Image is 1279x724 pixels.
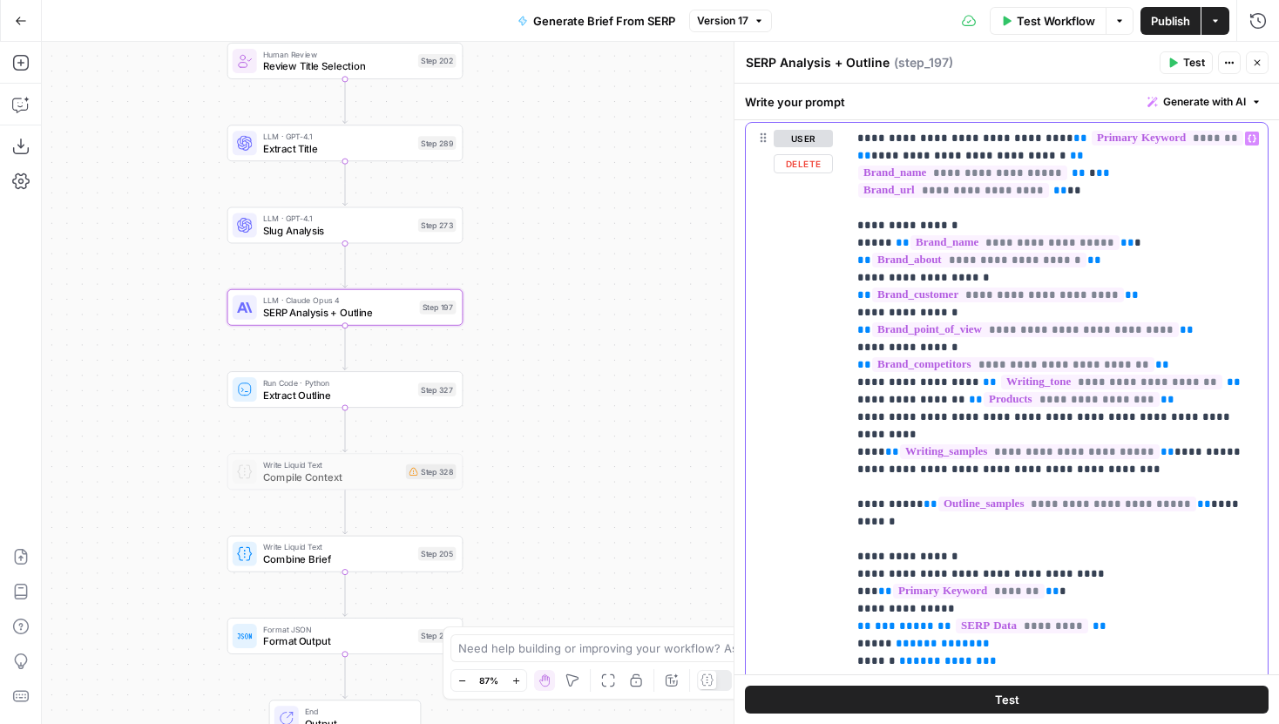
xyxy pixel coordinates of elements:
[342,243,347,288] g: Edge from step_273 to step_197
[418,219,457,233] div: Step 273
[263,305,414,320] span: SERP Analysis + Outline
[263,141,412,156] span: Extract Title
[689,10,772,32] button: Version 17
[745,686,1269,714] button: Test
[418,382,457,396] div: Step 327
[263,130,412,142] span: LLM · GPT-4.1
[479,673,498,687] span: 87%
[263,48,412,60] span: Human Review
[263,541,412,553] span: Write Liquid Text
[227,207,464,244] div: LLM · GPT-4.1Slug AnalysisStep 273
[1163,94,1246,110] span: Generate with AI
[305,705,409,717] span: End
[263,623,412,635] span: Format JSON
[342,326,347,370] g: Edge from step_197 to step_327
[1017,12,1095,30] span: Test Workflow
[746,54,890,71] textarea: SERP Analysis + Outline
[342,572,347,617] g: Edge from step_205 to step_203
[1140,7,1201,35] button: Publish
[227,125,464,161] div: LLM · GPT-4.1Extract TitleStep 289
[263,223,412,238] span: Slug Analysis
[263,294,414,307] span: LLM · Claude Opus 4
[418,629,457,643] div: Step 203
[227,536,464,572] div: Write Liquid TextCombine BriefStep 205
[995,691,1019,708] span: Test
[263,376,412,389] span: Run Code · Python
[342,490,347,534] g: Edge from step_328 to step_205
[263,470,400,484] span: Compile Context
[697,13,748,29] span: Version 17
[1151,12,1190,30] span: Publish
[1140,91,1269,113] button: Generate with AI
[1160,51,1213,74] button: Test
[774,130,833,147] button: user
[406,464,457,479] div: Step 328
[418,136,457,150] div: Step 289
[342,161,347,206] g: Edge from step_289 to step_273
[263,551,412,566] span: Combine Brief
[342,408,347,452] g: Edge from step_327 to step_328
[533,12,675,30] span: Generate Brief From SERP
[342,654,347,699] g: Edge from step_203 to end
[263,58,412,73] span: Review Title Selection
[418,547,457,561] div: Step 205
[263,633,412,648] span: Format Output
[227,371,464,408] div: Run Code · PythonExtract OutlineStep 327
[263,213,412,225] span: LLM · GPT-4.1
[990,7,1106,35] button: Test Workflow
[342,79,347,124] g: Edge from step_202 to step_289
[1183,55,1205,71] span: Test
[227,618,464,654] div: Format JSONFormat OutputStep 203
[227,289,464,326] div: LLM · Claude Opus 4SERP Analysis + OutlineStep 197
[418,54,457,68] div: Step 202
[774,154,833,173] button: Delete
[734,84,1279,119] div: Write your prompt
[263,387,412,402] span: Extract Outline
[507,7,686,35] button: Generate Brief From SERP
[227,43,464,79] div: Human ReviewReview Title SelectionStep 202
[420,301,457,315] div: Step 197
[227,453,464,490] div: Write Liquid TextCompile ContextStep 328
[894,54,953,71] span: ( step_197 )
[263,459,400,471] span: Write Liquid Text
